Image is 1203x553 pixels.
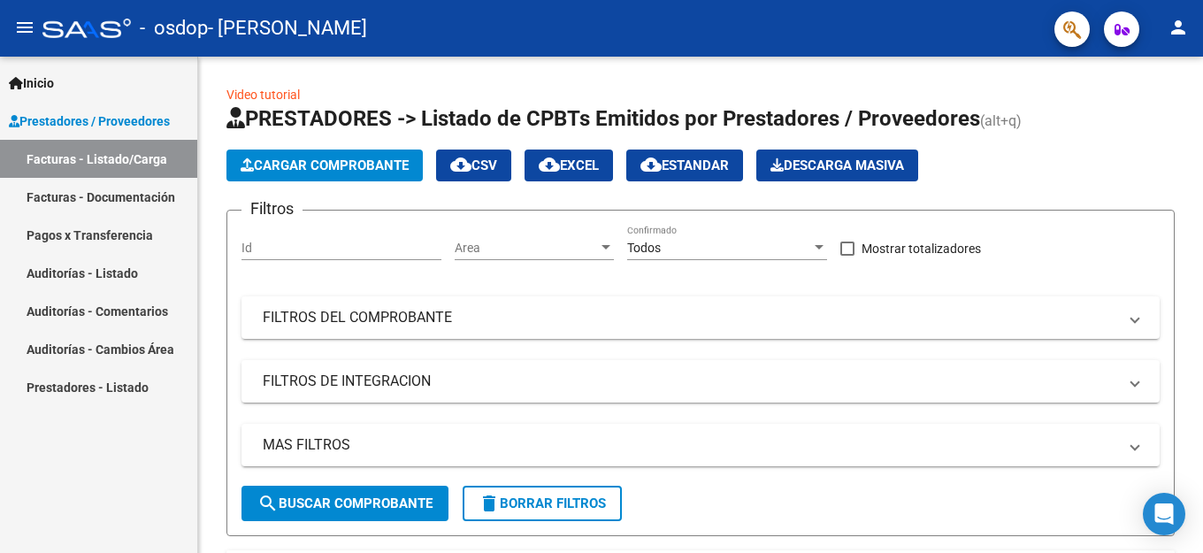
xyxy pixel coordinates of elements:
[263,308,1117,327] mat-panel-title: FILTROS DEL COMPROBANTE
[450,157,497,173] span: CSV
[257,495,433,511] span: Buscar Comprobante
[1168,17,1189,38] mat-icon: person
[1143,493,1185,535] div: Open Intercom Messenger
[455,241,598,256] span: Area
[241,296,1160,339] mat-expansion-panel-header: FILTROS DEL COMPROBANTE
[257,493,279,514] mat-icon: search
[756,150,918,181] app-download-masive: Descarga masiva de comprobantes (adjuntos)
[241,360,1160,403] mat-expansion-panel-header: FILTROS DE INTEGRACION
[479,493,500,514] mat-icon: delete
[208,9,367,48] span: - [PERSON_NAME]
[241,196,303,221] h3: Filtros
[862,238,981,259] span: Mostrar totalizadores
[756,150,918,181] button: Descarga Masiva
[226,88,300,102] a: Video tutorial
[770,157,904,173] span: Descarga Masiva
[539,154,560,175] mat-icon: cloud_download
[241,424,1160,466] mat-expansion-panel-header: MAS FILTROS
[263,372,1117,391] mat-panel-title: FILTROS DE INTEGRACION
[9,111,170,131] span: Prestadores / Proveedores
[627,241,661,255] span: Todos
[463,486,622,521] button: Borrar Filtros
[980,112,1022,129] span: (alt+q)
[626,150,743,181] button: Estandar
[241,486,448,521] button: Buscar Comprobante
[14,17,35,38] mat-icon: menu
[436,150,511,181] button: CSV
[9,73,54,93] span: Inicio
[140,9,208,48] span: - osdop
[226,106,980,131] span: PRESTADORES -> Listado de CPBTs Emitidos por Prestadores / Proveedores
[640,157,729,173] span: Estandar
[241,157,409,173] span: Cargar Comprobante
[263,435,1117,455] mat-panel-title: MAS FILTROS
[226,150,423,181] button: Cargar Comprobante
[525,150,613,181] button: EXCEL
[539,157,599,173] span: EXCEL
[640,154,662,175] mat-icon: cloud_download
[479,495,606,511] span: Borrar Filtros
[450,154,471,175] mat-icon: cloud_download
